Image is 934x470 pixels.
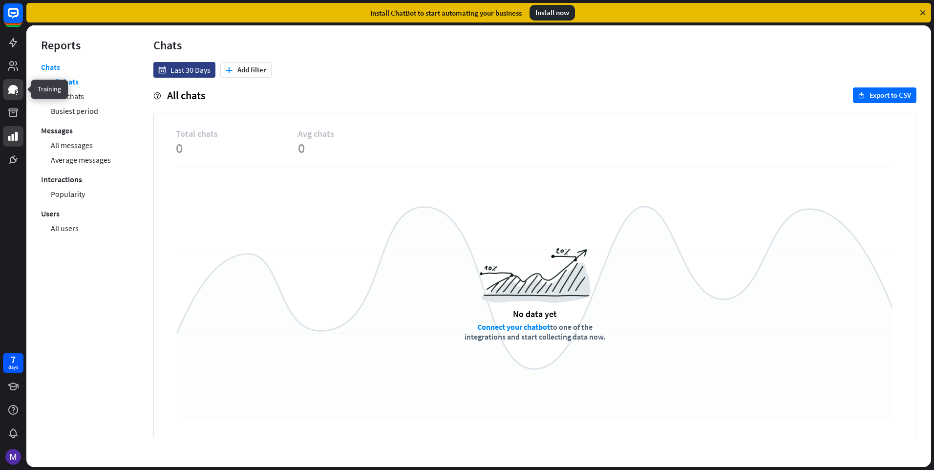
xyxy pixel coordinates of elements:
div: Install now [530,5,575,21]
a: Chats [41,62,60,74]
div: days [8,364,18,371]
div: Reports [41,38,124,53]
span: 0 [176,139,298,157]
div: Install ChatBot to start automating your business [370,8,522,18]
span: Avg chats [298,128,420,139]
a: Busiest period [51,104,98,118]
span: 0 [298,139,420,157]
i: export [858,92,865,99]
a: Connect your chatbot [477,322,550,332]
img: a6954988516a0971c967.png [480,248,591,303]
a: Users [41,206,60,221]
a: Paid chats [51,89,84,104]
div: to one of the integrations and start collecting data now. [461,322,610,342]
i: date [158,66,166,74]
i: plus [226,67,233,73]
a: All messages [51,138,93,152]
div: No data yet [513,308,557,320]
button: exportExport to CSV [853,87,916,103]
span: Total chats [176,128,298,139]
a: Average messages [51,152,111,167]
div: Chats [153,38,916,53]
a: All chats [51,74,79,89]
button: Open LiveChat chat widget [8,4,37,33]
a: Interactions [41,172,82,187]
button: plusAdd filter [220,62,272,78]
a: Popularity [51,187,85,201]
a: All users [51,221,79,235]
span: All chats [167,88,205,102]
i: help [153,92,161,100]
a: 7 days [3,353,23,373]
span: Last 30 Days [170,65,211,75]
div: 7 [11,355,16,364]
a: Messages [41,123,73,138]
